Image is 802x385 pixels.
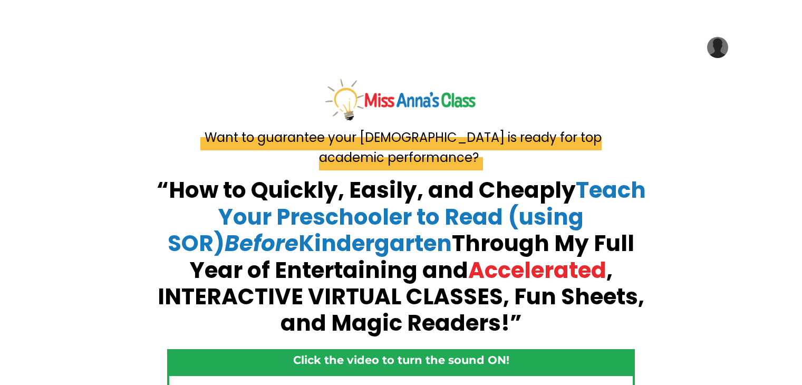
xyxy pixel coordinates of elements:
em: Before [225,228,298,259]
span: Teach Your Preschooler to Read (using SOR) Kindergarten [168,175,646,259]
span: Accelerated [468,255,606,286]
img: User Avatar [707,37,728,58]
span: Want to guarantee your [DEMOGRAPHIC_DATA] is ready for top academic performance? [200,124,602,170]
strong: “How to Quickly, Easily, and Cheaply Through My Full Year of Entertaining and , INTERACTIVE VIRTU... [157,175,646,339]
strong: Click the video to turn the sound ON! [293,353,509,367]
